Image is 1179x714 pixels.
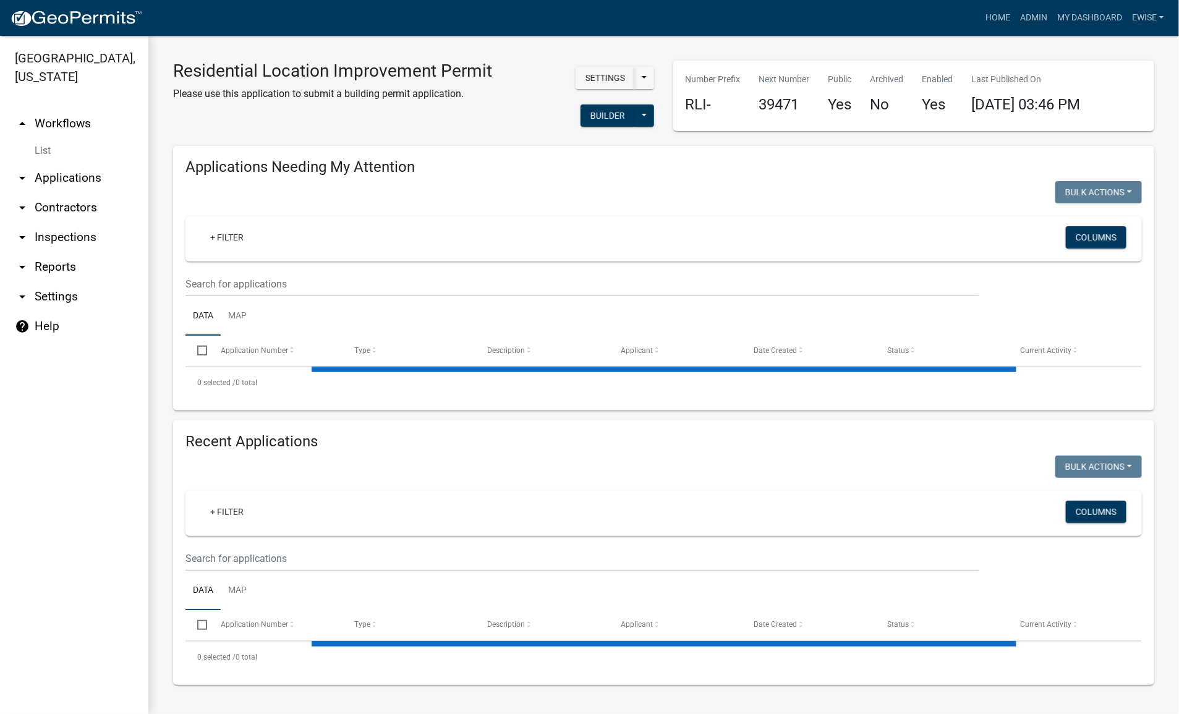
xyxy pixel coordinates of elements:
h3: Residential Location Improvement Permit [173,61,492,82]
datatable-header-cell: Date Created [742,610,875,640]
a: + Filter [200,501,253,523]
span: Applicant [621,346,653,355]
datatable-header-cell: Type [343,336,476,365]
a: Ewise [1127,6,1169,30]
datatable-header-cell: Description [475,336,609,365]
p: Public [828,73,852,86]
button: Columns [1066,501,1126,523]
datatable-header-cell: Description [475,610,609,640]
button: Builder [581,104,635,127]
h4: Applications Needing My Attention [185,158,1142,176]
button: Columns [1066,226,1126,249]
datatable-header-cell: Type [343,610,476,640]
i: arrow_drop_down [15,230,30,245]
i: arrow_drop_up [15,116,30,131]
datatable-header-cell: Applicant [609,336,743,365]
h4: RLI- [686,96,741,114]
a: Map [221,297,254,336]
span: Status [887,346,909,355]
datatable-header-cell: Select [185,610,209,640]
datatable-header-cell: Current Activity [1008,336,1142,365]
button: Bulk Actions [1055,456,1142,478]
button: Settings [576,67,635,89]
datatable-header-cell: Date Created [742,336,875,365]
span: Date Created [754,620,798,629]
p: Number Prefix [686,73,741,86]
i: arrow_drop_down [15,200,30,215]
div: 0 total [185,367,1142,398]
span: 0 selected / [197,378,236,387]
span: Description [488,620,526,629]
p: Last Published On [972,73,1081,86]
i: help [15,319,30,334]
p: Next Number [759,73,810,86]
a: Map [221,571,254,611]
h4: No [870,96,904,114]
p: Archived [870,73,904,86]
span: Description [488,346,526,355]
datatable-header-cell: Status [875,610,1009,640]
button: Bulk Actions [1055,181,1142,203]
span: Type [354,346,370,355]
datatable-header-cell: Application Number [209,610,343,640]
input: Search for applications [185,271,979,297]
p: Please use this application to submit a building permit application. [173,87,492,101]
span: Applicant [621,620,653,629]
a: + Filter [200,226,253,249]
span: Current Activity [1021,346,1072,355]
a: Data [185,571,221,611]
datatable-header-cell: Status [875,336,1009,365]
span: 0 selected / [197,653,236,661]
i: arrow_drop_down [15,289,30,304]
span: Application Number [221,346,289,355]
a: Admin [1015,6,1052,30]
span: Type [354,620,370,629]
a: Data [185,297,221,336]
input: Search for applications [185,546,979,571]
datatable-header-cell: Applicant [609,610,743,640]
span: Status [887,620,909,629]
p: Enabled [922,73,953,86]
div: 0 total [185,642,1142,673]
h4: Yes [828,96,852,114]
h4: Yes [922,96,953,114]
h4: 39471 [759,96,810,114]
i: arrow_drop_down [15,260,30,274]
datatable-header-cell: Current Activity [1008,610,1142,640]
i: arrow_drop_down [15,171,30,185]
h4: Recent Applications [185,433,1142,451]
span: [DATE] 03:46 PM [972,96,1081,113]
span: Application Number [221,620,289,629]
span: Current Activity [1021,620,1072,629]
a: My Dashboard [1052,6,1127,30]
span: Date Created [754,346,798,355]
datatable-header-cell: Application Number [209,336,343,365]
datatable-header-cell: Select [185,336,209,365]
a: Home [981,6,1015,30]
